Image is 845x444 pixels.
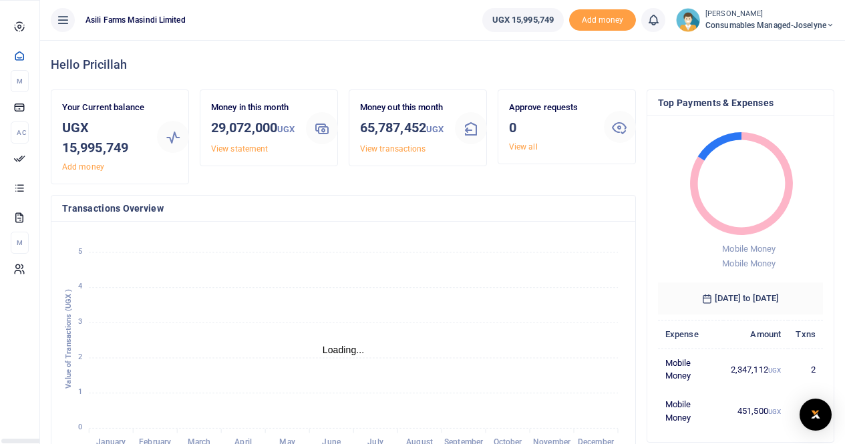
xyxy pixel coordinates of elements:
h3: 65,787,452 [360,118,444,140]
a: View transactions [360,144,426,154]
tspan: 3 [78,317,82,326]
h3: 29,072,000 [211,118,295,140]
li: M [11,70,29,92]
h6: [DATE] to [DATE] [658,282,823,314]
h4: Top Payments & Expenses [658,95,823,110]
a: View all [509,142,538,152]
a: profile-user [PERSON_NAME] Consumables managed-Joselyne [676,8,834,32]
span: Asili Farms Masindi Limited [80,14,191,26]
td: 451,500 [723,391,789,432]
span: Mobile Money [722,244,776,254]
tspan: 4 [78,282,82,290]
p: Approve requests [509,101,593,115]
tspan: 2 [78,353,82,361]
li: M [11,232,29,254]
span: Add money [569,9,636,31]
p: Your Current balance [62,101,146,115]
a: Add money [569,14,636,24]
h4: Hello Pricillah [51,57,834,72]
small: UGX [426,124,444,134]
p: Money out this month [360,101,444,115]
text: Loading... [323,345,365,355]
th: Expense [658,320,723,349]
span: UGX 15,995,749 [492,13,554,27]
div: Open Intercom Messenger [800,399,832,431]
a: View statement [211,144,268,154]
tspan: 0 [78,423,82,431]
th: Amount [723,320,789,349]
text: Value of Transactions (UGX ) [64,289,73,389]
tspan: 5 [78,247,82,256]
span: Mobile Money [722,258,776,268]
tspan: 1 [78,388,82,397]
li: Ac [11,122,29,144]
h3: UGX 15,995,749 [62,118,146,158]
small: [PERSON_NAME] [705,9,834,20]
li: Wallet ballance [477,8,569,32]
p: Money in this month [211,101,295,115]
small: UGX [768,408,781,415]
img: profile-user [676,8,700,32]
td: 1 [788,391,823,432]
td: 2,347,112 [723,349,789,390]
span: Consumables managed-Joselyne [705,19,834,31]
small: UGX [768,367,781,374]
th: Txns [788,320,823,349]
a: Add money [62,162,104,172]
td: 2 [788,349,823,390]
h4: Transactions Overview [62,201,625,216]
a: UGX 15,995,749 [482,8,564,32]
small: UGX [277,124,295,134]
li: Toup your wallet [569,9,636,31]
td: Mobile Money [658,391,723,432]
td: Mobile Money [658,349,723,390]
h3: 0 [509,118,593,138]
